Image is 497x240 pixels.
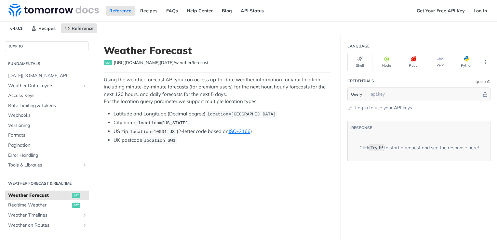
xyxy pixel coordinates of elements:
a: Formats [5,130,89,140]
a: Reference [61,23,97,33]
a: Weather Data LayersShow subpages for Weather Data Layers [5,81,89,91]
a: Webhooks [5,111,89,120]
div: Click to start a request and see the response here! [359,144,479,151]
a: Weather TimelinesShow subpages for Weather Timelines [5,210,89,220]
button: Shell [347,53,372,71]
a: Realtime Weatherget [5,200,89,210]
button: Python [454,53,479,71]
div: QueryInformation [476,79,490,84]
div: Language [347,43,369,49]
span: get [104,60,112,65]
code: location=[GEOGRAPHIC_DATA] [206,111,277,117]
span: Weather Data Layers [8,83,80,89]
span: Realtime Weather [8,202,70,208]
button: Hide [482,91,489,98]
i: Information [487,80,490,84]
a: FAQs [163,6,181,16]
a: Recipes [28,23,59,33]
span: get [72,203,80,208]
span: Reference [72,25,94,31]
span: Recipes [38,25,56,31]
a: Log in to use your API keys [355,104,412,111]
a: Pagination [5,140,89,150]
li: UK postcode [114,137,331,144]
code: location=[US_STATE] [136,120,190,126]
span: Access Keys [8,92,87,99]
h1: Weather Forecast [104,45,331,56]
code: location=SW1 [142,137,177,144]
button: Node [374,53,399,71]
a: Tools & LibrariesShow subpages for Tools & Libraries [5,160,89,170]
a: Help Center [183,6,217,16]
span: [DATE][DOMAIN_NAME] APIs [8,73,87,79]
a: Weather Forecastget [5,191,89,200]
button: Show subpages for Weather on Routes [82,223,87,228]
span: Weather Timelines [8,212,80,219]
span: Pagination [8,142,87,149]
button: More Languages [481,57,490,67]
a: ISO-3166 [229,128,250,134]
a: Weather on RoutesShow subpages for Weather on Routes [5,220,89,230]
span: Formats [8,132,87,139]
span: Weather on Routes [8,222,80,229]
span: Rate Limiting & Tokens [8,102,87,109]
li: City name [114,119,331,127]
li: US zip (2-letter code based on ) [114,128,331,135]
a: Versioning [5,121,89,130]
h2: Fundamentals [5,61,89,67]
button: Ruby [401,53,426,71]
span: https://api.tomorrow.io/v4/weather/forecast [114,60,208,66]
button: Show subpages for Weather Timelines [82,213,87,218]
span: get [72,193,80,198]
svg: More ellipsis [483,59,489,65]
a: Blog [218,6,235,16]
li: Latitude and Longitude (Decimal degree) [114,110,331,118]
button: PHP [427,53,452,71]
span: Versioning [8,122,87,129]
span: v4.0.1 [7,23,26,33]
span: Weather Forecast [8,192,70,199]
button: Query [348,88,366,101]
button: RESPONSE [351,125,372,131]
button: Show subpages for Tools & Libraries [82,163,87,168]
a: Reference [106,6,135,16]
span: Query [351,91,362,97]
div: Query [476,79,487,84]
h2: Weather Forecast & realtime [5,180,89,186]
code: location=10001 US [128,128,177,135]
a: API Status [237,6,267,16]
a: Error Handling [5,151,89,160]
code: Try It! [369,144,384,151]
img: Tomorrow.io Weather API Docs [8,4,99,17]
span: Webhooks [8,112,87,119]
a: Access Keys [5,91,89,100]
a: Rate Limiting & Tokens [5,101,89,111]
span: Error Handling [8,152,87,159]
input: apikey [368,88,482,101]
span: Tools & Libraries [8,162,80,168]
button: Show subpages for Weather Data Layers [82,83,87,88]
button: JUMP TO [5,41,89,51]
div: Credentials [347,78,374,84]
a: Recipes [137,6,161,16]
a: Get Your Free API Key [413,6,468,16]
a: Log In [470,6,490,16]
a: [DATE][DOMAIN_NAME] APIs [5,71,89,81]
p: Using the weather forecast API you can access up-to-date weather information for your location, i... [104,76,331,105]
